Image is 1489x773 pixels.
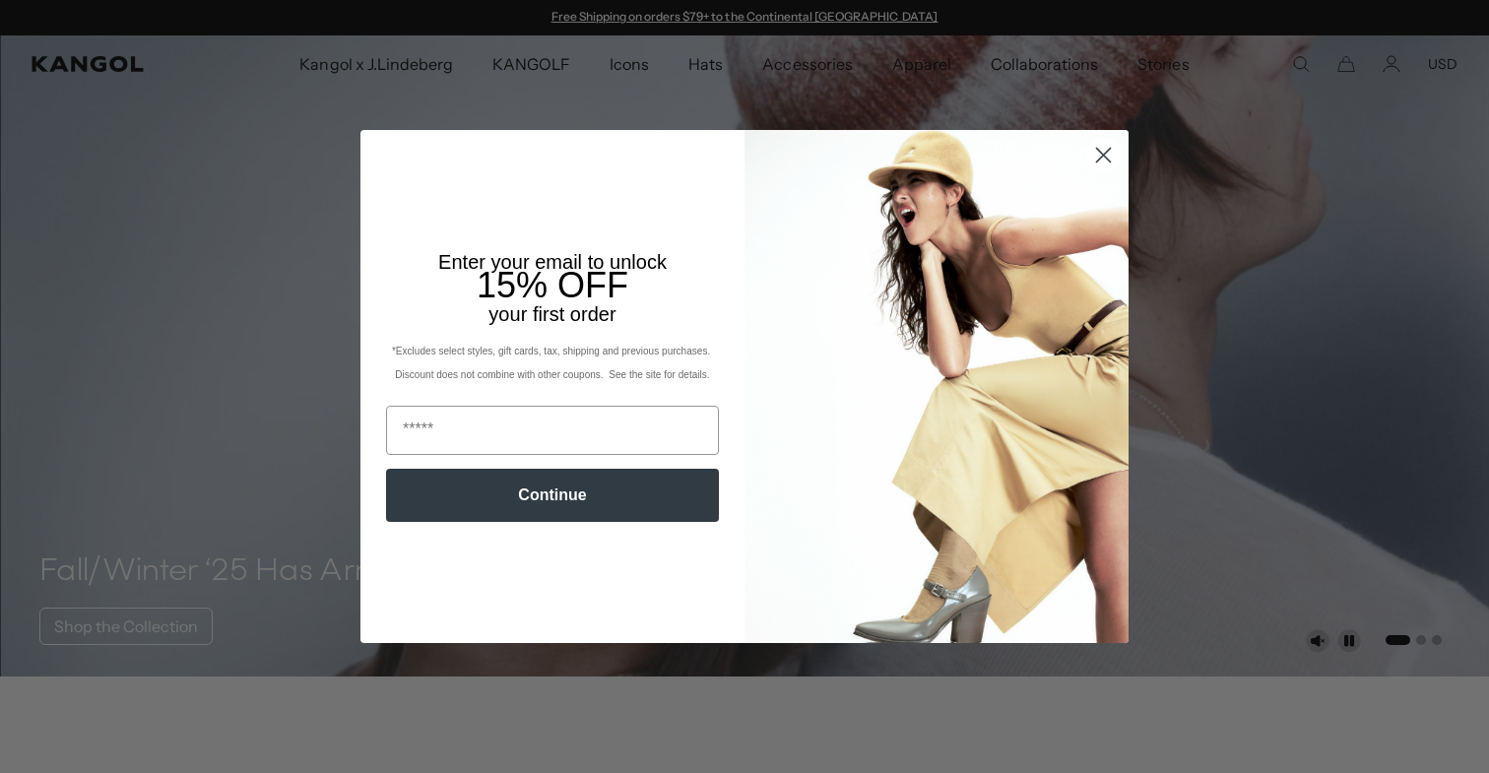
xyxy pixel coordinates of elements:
[386,406,719,455] input: Email
[386,469,719,522] button: Continue
[438,251,667,273] span: Enter your email to unlock
[392,346,713,380] span: *Excludes select styles, gift cards, tax, shipping and previous purchases. Discount does not comb...
[488,303,615,325] span: your first order
[477,265,628,305] span: 15% OFF
[1086,138,1121,172] button: Close dialog
[744,130,1129,642] img: 93be19ad-e773-4382-80b9-c9d740c9197f.jpeg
